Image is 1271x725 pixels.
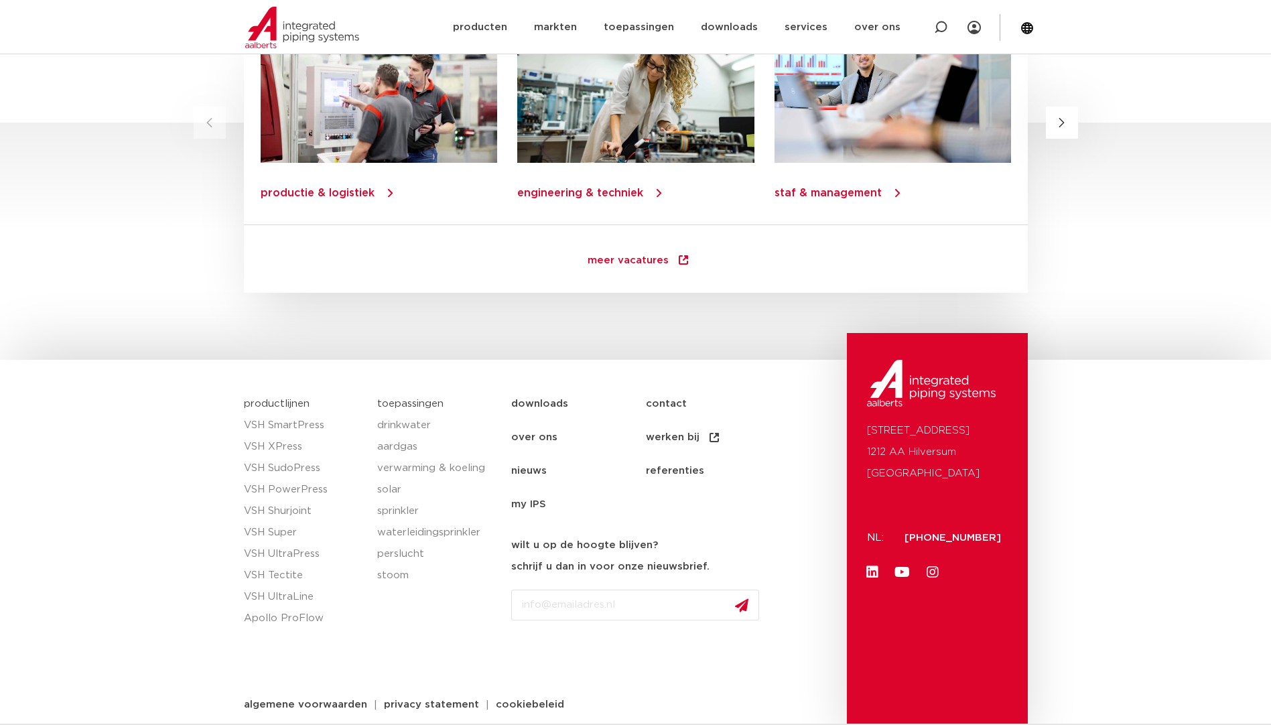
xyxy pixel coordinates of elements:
a: werken bij [646,421,781,454]
a: VSH XPress [244,436,364,458]
a: stoom [377,565,498,586]
strong: wilt u op de hoogte blijven? [511,540,658,550]
p: NL: [867,527,888,549]
a: meer vacatures [561,242,717,279]
a: productlijnen [244,399,310,409]
a: engineering & techniek [517,188,643,198]
a: aardgas [377,436,498,458]
a: contact [646,387,781,421]
span: cookiebeleid [496,700,564,710]
span: algemene voorwaarden [244,700,367,710]
span: meer vacatures [588,255,669,269]
button: Next slide [1046,107,1078,139]
input: info@emailadres.nl [511,590,759,620]
button: Previous slide [194,107,226,139]
a: verwarming & koeling [377,458,498,479]
a: VSH SmartPress [244,415,364,436]
strong: schrijf u dan in voor onze nieuwsbrief. [511,562,710,572]
a: algemene voorwaarden [234,700,377,710]
a: VSH Super [244,522,364,543]
a: productie & logistiek [261,188,375,198]
a: my IPS [511,488,646,521]
nav: Menu [511,387,840,521]
a: privacy statement [374,700,489,710]
a: VSH SudoPress [244,458,364,479]
a: downloads [511,387,646,421]
span: privacy statement [384,700,479,710]
a: over ons [511,421,646,454]
a: perslucht [377,543,498,565]
a: VSH UltraLine [244,586,364,608]
a: sprinkler [377,501,498,522]
a: drinkwater [377,415,498,436]
a: VSH UltraPress [244,543,364,565]
p: [STREET_ADDRESS] 1212 AA Hilversum [GEOGRAPHIC_DATA] [867,420,1008,484]
a: referenties [646,454,781,488]
a: VSH Shurjoint [244,501,364,522]
a: [PHONE_NUMBER] [905,533,1001,543]
iframe: reCAPTCHA [511,631,715,683]
a: waterleidingsprinkler [377,522,498,543]
a: staf & management [774,188,881,198]
a: Apollo ProFlow [244,608,364,629]
a: nieuws [511,454,646,488]
a: VSH PowerPress [244,479,364,501]
img: send.svg [735,598,748,612]
a: toepassingen [377,399,444,409]
a: cookiebeleid [486,700,574,710]
a: solar [377,479,498,501]
a: VSH Tectite [244,565,364,586]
